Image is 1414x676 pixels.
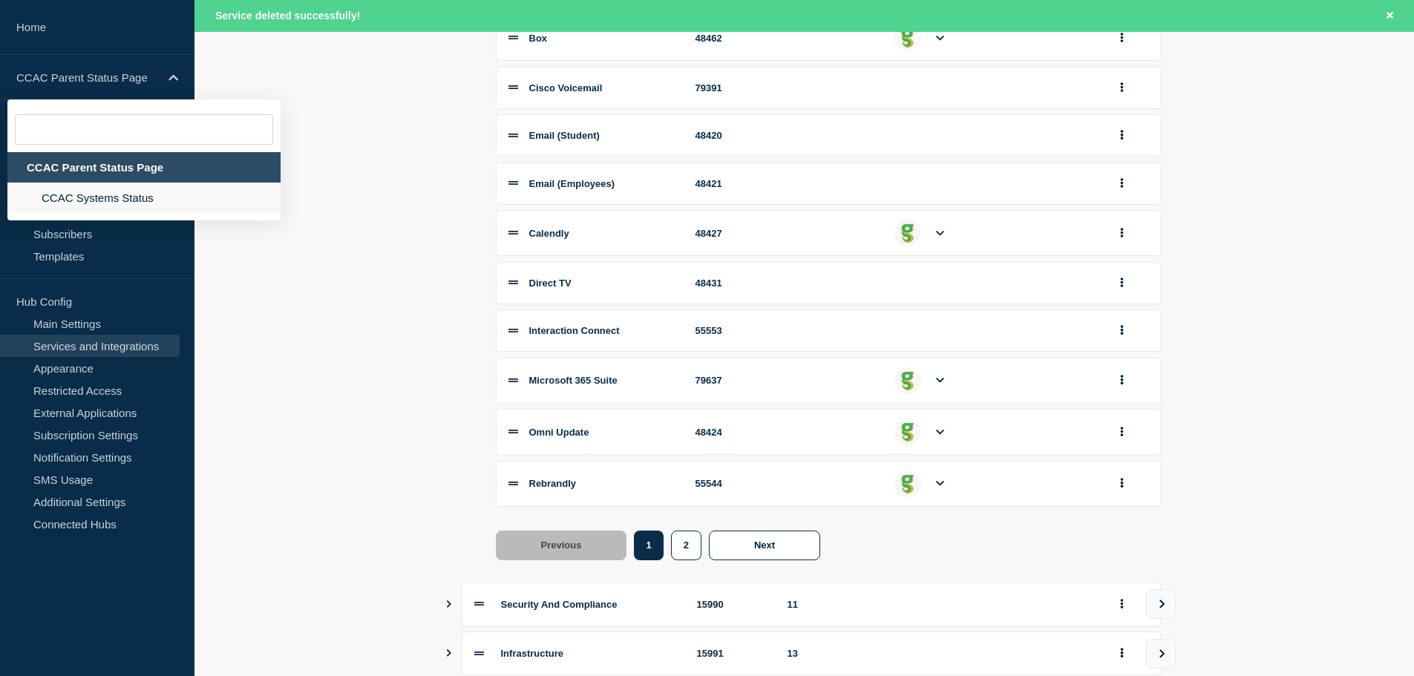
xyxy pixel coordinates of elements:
img: statusgator_icon [896,27,919,49]
div: 48421 [695,178,770,189]
span: Service deleted successfully! [215,10,360,22]
div: 11 [788,599,1095,610]
span: Rebrandly [529,478,577,489]
button: group actions [1113,319,1131,342]
img: statusgator_icon [896,473,919,495]
div: 48420 [695,130,770,141]
button: group actions [1113,593,1131,616]
span: Microsoft 365 Suite [529,375,618,386]
img: statusgator_icon [896,370,919,392]
button: group actions [1113,421,1131,444]
span: Security And Compliance [501,599,618,610]
button: group actions [1113,76,1131,99]
button: view group [1146,589,1176,619]
span: Email (Employees) [529,178,615,189]
button: Next [709,531,820,560]
button: view group [1146,639,1176,669]
button: group actions [1113,222,1131,245]
button: group actions [1113,369,1131,392]
button: group actions [1113,472,1131,495]
li: CCAC Systems Status [7,183,281,213]
p: CCAC Parent Status Page [16,71,159,84]
button: group actions [1113,272,1131,295]
div: 79391 [695,82,770,93]
div: 48462 [695,33,770,44]
img: statusgator_icon [896,421,919,443]
button: Previous [496,531,627,560]
div: 48424 [695,427,770,438]
span: Interaction Connect [529,325,620,336]
div: 55544 [695,478,770,489]
div: CCAC Parent Status Page [7,152,281,183]
button: group actions [1113,124,1131,147]
span: Box [529,33,548,44]
span: Cisco Voicemail [529,82,603,93]
span: Infrastructure [501,648,564,659]
button: group actions [1113,172,1131,195]
span: Email (Student) [529,130,600,141]
div: 55553 [695,325,770,336]
div: 48427 [695,228,770,239]
span: Direct TV [529,278,572,289]
span: Calendly [529,228,569,239]
span: Omni Update [529,427,589,438]
div: 15990 [697,599,770,610]
span: Next [754,539,775,551]
img: statusgator_icon [896,222,919,244]
button: Show services [445,631,453,675]
span: Previous [541,539,582,551]
button: 1 [634,531,663,560]
button: group actions [1113,27,1131,50]
button: 2 [671,531,701,560]
button: group actions [1113,642,1131,665]
div: 48431 [695,278,770,289]
div: 15991 [697,648,770,659]
div: 79637 [695,375,770,386]
button: Close banner [1381,7,1399,24]
div: 13 [788,648,1095,659]
button: Show services [445,583,453,626]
